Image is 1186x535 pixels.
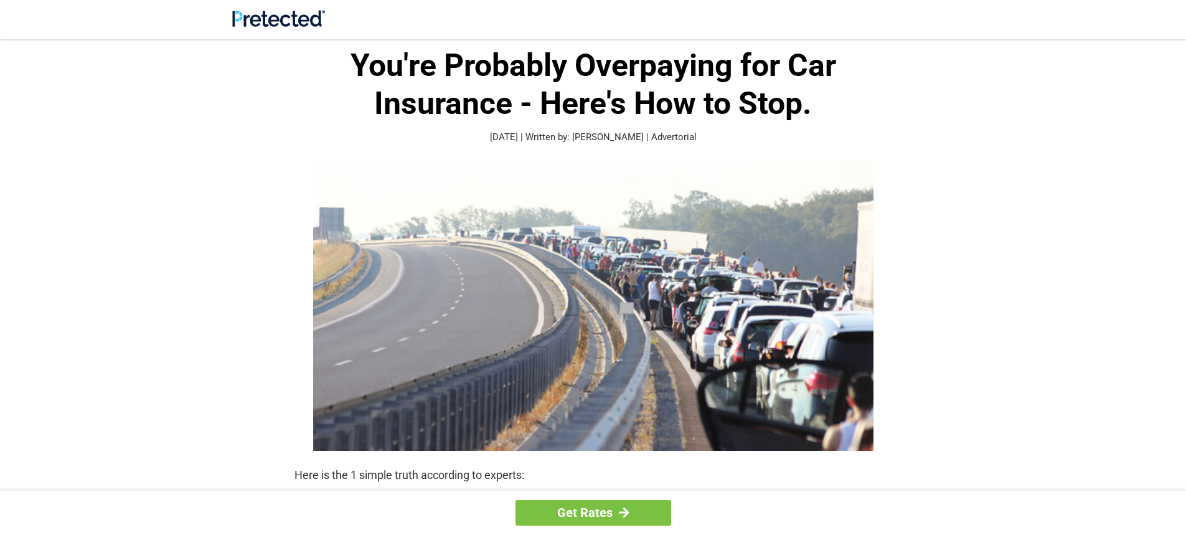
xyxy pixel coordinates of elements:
img: Site Logo [232,10,325,27]
p: Here is the 1 simple truth according to experts: [294,466,892,484]
a: Get Rates [515,500,671,526]
p: [DATE] | Written by: [PERSON_NAME] | Advertorial [294,130,892,144]
a: Site Logo [232,17,325,29]
h1: You're Probably Overpaying for Car Insurance - Here's How to Stop. [294,47,892,123]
